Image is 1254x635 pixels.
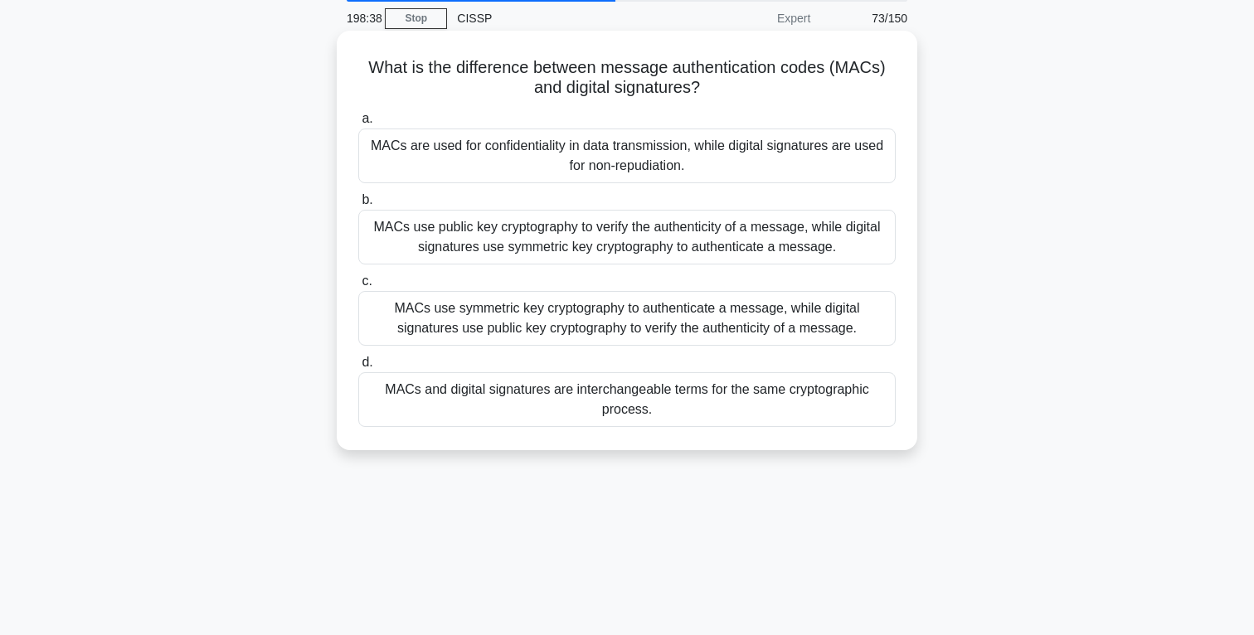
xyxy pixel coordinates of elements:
span: a. [362,111,372,125]
span: b. [362,192,372,206]
div: MACs use public key cryptography to verify the authenticity of a message, while digital signature... [358,210,896,264]
a: Stop [385,8,447,29]
span: c. [362,274,372,288]
div: CISSP [447,2,675,35]
div: MACs use symmetric key cryptography to authenticate a message, while digital signatures use publi... [358,291,896,346]
span: d. [362,355,372,369]
div: 73/150 [820,2,917,35]
div: MACs are used for confidentiality in data transmission, while digital signatures are used for non... [358,128,896,183]
div: Expert [675,2,820,35]
h5: What is the difference between message authentication codes (MACs) and digital signatures? [357,57,897,99]
div: 198:38 [337,2,385,35]
div: MACs and digital signatures are interchangeable terms for the same cryptographic process. [358,372,896,427]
